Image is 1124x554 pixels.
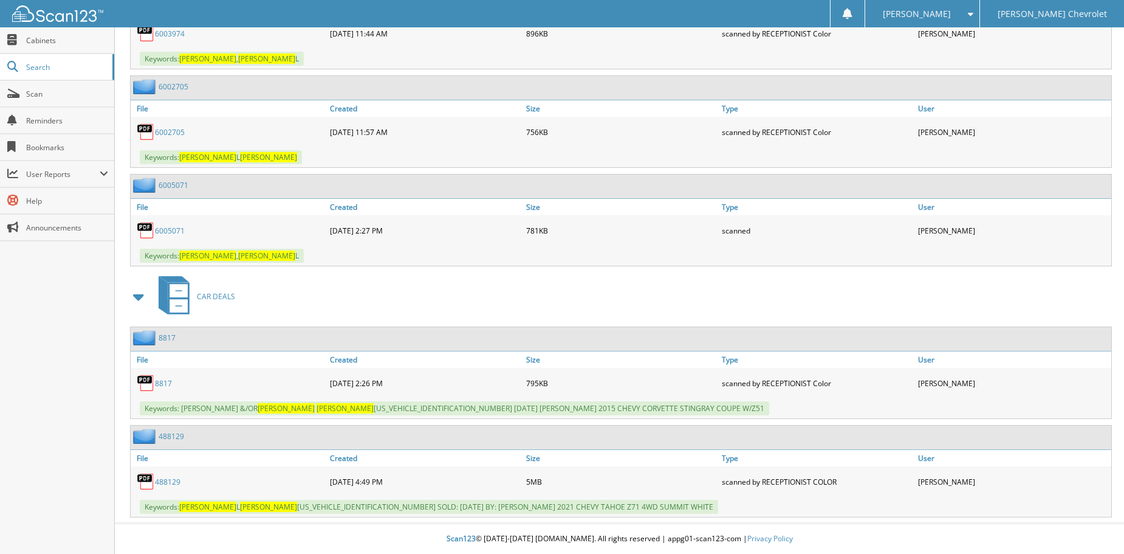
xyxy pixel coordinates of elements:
[140,52,304,66] span: Keywords: , L
[140,401,769,415] span: Keywords: [PERSON_NAME] &/OR [US_VEHICLE_IDENTIFICATION_NUMBER] [DATE] [PERSON_NAME] 2015 CHEVY C...
[317,403,374,414] span: [PERSON_NAME]
[719,120,915,144] div: scanned by RECEPTIONIST Color
[523,218,719,243] div: 781KB
[240,152,297,162] span: [PERSON_NAME]
[151,272,235,320] a: CAR DEALS
[719,199,915,215] a: Type
[915,21,1111,46] div: [PERSON_NAME]
[915,371,1111,395] div: [PERSON_NAME]
[523,371,719,395] div: 795KB
[155,226,185,236] a: 6005071
[523,21,719,46] div: 896KB
[915,199,1111,215] a: User
[133,79,159,94] img: folder2.png
[998,10,1107,18] span: [PERSON_NAME] Chevrolet
[159,431,184,441] a: 488129
[915,100,1111,117] a: User
[140,500,718,514] span: Keywords: L [US_VEHICLE_IDENTIFICATION_NUMBER] SOLD: [DATE] BY: [PERSON_NAME] 2021 CHEVY TAHOE Z7...
[238,251,295,261] span: [PERSON_NAME]
[179,251,236,261] span: [PERSON_NAME]
[131,351,327,368] a: File
[883,10,951,18] span: [PERSON_NAME]
[447,533,476,544] span: Scan123
[327,218,523,243] div: [DATE] 2:27 PM
[747,533,793,544] a: Privacy Policy
[131,450,327,466] a: File
[26,116,108,126] span: Reminders
[133,178,159,193] img: folder2.png
[719,371,915,395] div: scanned by RECEPTIONIST Color
[719,450,915,466] a: Type
[523,199,719,215] a: Size
[26,223,108,233] span: Announcements
[915,351,1111,368] a: User
[327,450,523,466] a: Created
[523,100,719,117] a: Size
[155,127,185,137] a: 6002705
[915,469,1111,494] div: [PERSON_NAME]
[137,221,155,240] img: PDF.png
[240,502,297,512] span: [PERSON_NAME]
[523,351,719,368] a: Size
[719,100,915,117] a: Type
[719,218,915,243] div: scanned
[137,473,155,491] img: PDF.png
[26,89,108,99] span: Scan
[327,371,523,395] div: [DATE] 2:26 PM
[179,54,236,64] span: [PERSON_NAME]
[523,469,719,494] div: 5MB
[179,502,236,512] span: [PERSON_NAME]
[26,62,106,72] span: Search
[155,29,185,39] a: 6003974
[327,100,523,117] a: Created
[327,120,523,144] div: [DATE] 11:57 AM
[133,330,159,345] img: folder2.png
[915,450,1111,466] a: User
[327,21,523,46] div: [DATE] 11:44 AM
[719,21,915,46] div: scanned by RECEPTIONIST Color
[155,378,172,389] a: 8817
[137,24,155,43] img: PDF.png
[26,169,100,179] span: User Reports
[915,218,1111,243] div: [PERSON_NAME]
[131,100,327,117] a: File
[137,374,155,392] img: PDF.png
[26,35,108,46] span: Cabinets
[523,450,719,466] a: Size
[719,469,915,494] div: scanned by RECEPTIONIST COLOR
[131,199,327,215] a: File
[159,81,188,92] a: 6002705
[719,351,915,368] a: Type
[140,249,304,263] span: Keywords: , L
[159,180,188,190] a: 6005071
[915,120,1111,144] div: [PERSON_NAME]
[327,469,523,494] div: [DATE] 4:49 PM
[159,333,176,343] a: 8817
[137,123,155,141] img: PDF.png
[258,403,315,414] span: [PERSON_NAME]
[327,351,523,368] a: Created
[1063,496,1124,554] iframe: Chat Widget
[26,196,108,206] span: Help
[133,429,159,444] img: folder2.png
[26,142,108,153] span: Bookmarks
[523,120,719,144] div: 756KB
[140,150,302,164] span: Keywords: L
[327,199,523,215] a: Created
[197,291,235,302] span: CAR DEALS
[12,5,103,22] img: scan123-logo-white.svg
[155,477,180,487] a: 488129
[238,54,295,64] span: [PERSON_NAME]
[179,152,236,162] span: [PERSON_NAME]
[115,524,1124,554] div: © [DATE]-[DATE] [DOMAIN_NAME]. All rights reserved | appg01-scan123-com |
